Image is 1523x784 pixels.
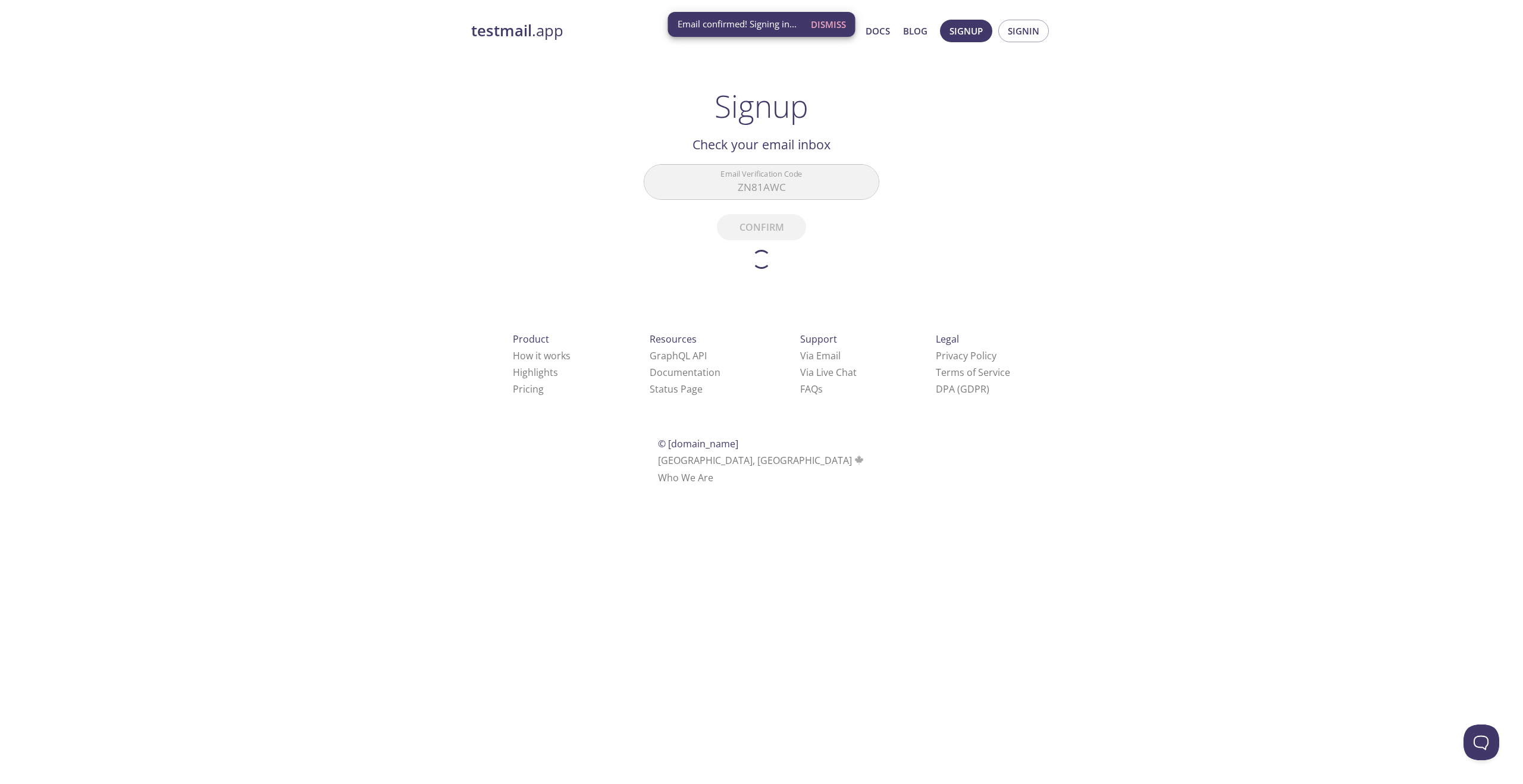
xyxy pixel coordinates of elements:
[650,366,720,379] a: Documentation
[650,333,697,346] span: Resources
[936,366,1010,379] a: Terms of Service
[800,366,857,379] a: Via Live Chat
[1464,725,1499,760] iframe: Help Scout Beacon - Open
[471,20,532,41] strong: testmail
[658,437,738,450] span: © [DOMAIN_NAME]
[658,454,866,467] span: [GEOGRAPHIC_DATA], [GEOGRAPHIC_DATA]
[940,20,992,42] button: Signup
[513,366,558,379] a: Highlights
[650,382,703,396] a: Status Page
[800,349,841,362] a: Via Email
[806,13,851,36] button: Dismiss
[1008,23,1039,39] span: Signin
[644,134,879,155] h2: Check your email inbox
[818,382,823,396] span: s
[936,333,959,346] span: Legal
[949,23,983,39] span: Signup
[936,382,989,396] a: DPA (GDPR)
[513,349,571,362] a: How it works
[715,88,808,124] h1: Signup
[936,349,996,362] a: Privacy Policy
[800,382,823,396] a: FAQ
[658,471,713,484] a: Who We Are
[513,333,549,346] span: Product
[513,382,544,396] a: Pricing
[811,17,846,32] span: Dismiss
[866,23,890,39] a: Docs
[650,349,707,362] a: GraphQL API
[471,21,751,41] a: testmail.app
[678,18,797,30] span: Email confirmed! Signing in...
[903,23,927,39] a: Blog
[800,333,837,346] span: Support
[998,20,1049,42] button: Signin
